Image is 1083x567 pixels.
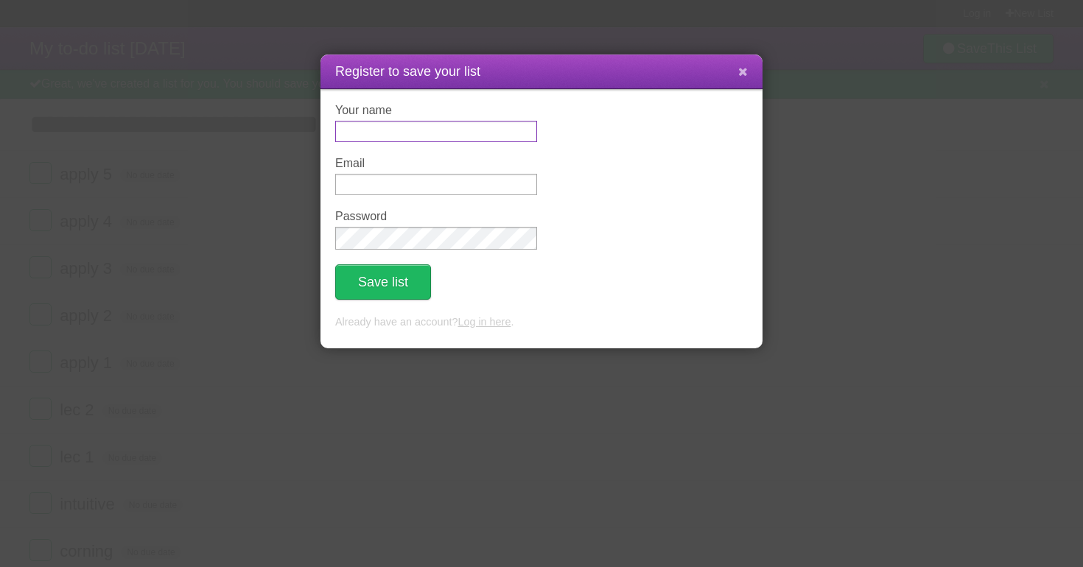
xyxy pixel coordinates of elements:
[335,314,748,331] p: Already have an account? .
[335,264,431,300] button: Save list
[458,316,511,328] a: Log in here
[335,62,748,82] h1: Register to save your list
[335,157,537,170] label: Email
[335,104,537,117] label: Your name
[335,210,537,223] label: Password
